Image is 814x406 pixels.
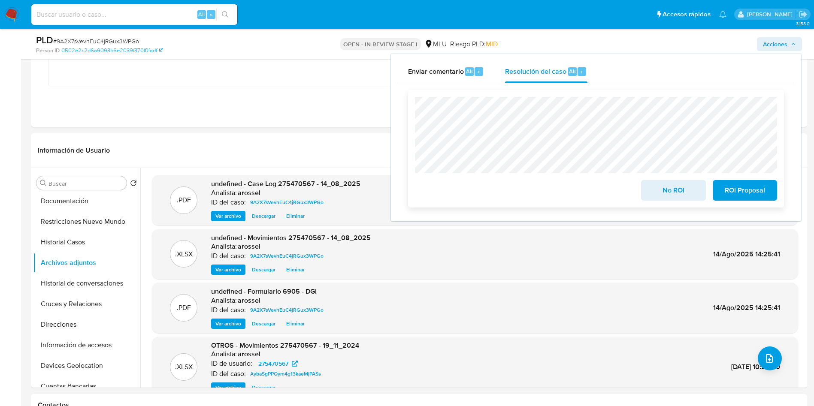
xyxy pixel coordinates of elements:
button: Eliminar [282,319,309,329]
h6: arossel [238,296,260,305]
span: MID [486,39,498,49]
span: Resolución del caso [505,66,566,76]
b: PLD [36,33,53,47]
span: Ver archivo [215,383,241,392]
button: Descargar [248,211,280,221]
p: .PDF [177,195,191,205]
p: .XLSX [175,250,193,259]
button: Ver archivo [211,211,245,221]
span: Riesgo PLD: [450,39,498,49]
button: Historial Casos [33,232,140,253]
span: Ver archivo [215,212,241,220]
a: 0502e2c2d6a9093b6e2039f370f0fadf [61,47,163,54]
span: 9A2X7sVevhEuC4jRGux3WPGo [250,197,324,208]
button: Volver al orden por defecto [130,180,137,189]
p: ID del caso: [211,370,246,378]
p: Analista: [211,350,237,358]
h6: arossel [238,242,260,251]
span: Accesos rápidos [663,10,711,19]
a: 9A2X7sVevhEuC4jRGux3WPGo [247,197,327,208]
span: # 9A2X7sVevhEuC4jRGux3WPGo [53,37,139,45]
button: Descargar [248,265,280,275]
p: ID del caso: [211,252,246,260]
button: Ver archivo [211,265,245,275]
p: Analista: [211,242,237,251]
button: Ver archivo [211,382,245,393]
p: Analista: [211,296,237,305]
a: Notificaciones [719,11,726,18]
button: Acciones [757,37,802,51]
p: .PDF [177,303,191,313]
a: 275470567 [253,358,303,369]
button: Descargar [248,382,280,393]
span: c [478,67,480,75]
p: .XLSX [175,362,193,372]
button: Direcciones [33,314,140,335]
input: Buscar [48,180,123,187]
b: Person ID [36,47,60,54]
button: Devices Geolocation [33,355,140,376]
button: Eliminar [282,211,309,221]
button: Descargar [248,319,280,329]
button: Cruces y Relaciones [33,294,140,314]
h1: Información de Usuario [38,146,110,155]
p: ID del caso: [211,306,246,314]
h6: arossel [238,350,260,358]
button: upload-file [758,346,782,370]
span: 9A2X7sVevhEuC4jRGux3WPGo [250,305,324,315]
p: OPEN - IN REVIEW STAGE I [340,38,421,50]
a: 9A2X7sVevhEuC4jRGux3WPGo [247,251,327,261]
p: antonio.rossel@mercadolibre.com [747,10,796,18]
span: Eliminar [286,265,305,274]
span: [DATE] 10:29:50 [731,362,780,372]
a: AybaSgPPQym4g13kaeMjPASs [247,369,324,379]
span: Descargar [252,383,275,392]
span: Alt [466,67,473,75]
button: Ver archivo [211,319,245,329]
span: OTROS - Movimientos 275470567 - 19_11_2024 [211,340,359,350]
span: 14/Ago/2025 14:25:41 [713,303,780,313]
span: Descargar [252,212,275,220]
span: Alt [569,67,576,75]
span: ROI Proposal [724,181,766,200]
p: ID de usuario: [211,359,252,368]
div: MLU [424,39,447,49]
span: Descargar [252,319,275,328]
button: Eliminar [282,265,309,275]
button: Restricciones Nuevo Mundo [33,211,140,232]
span: Ver archivo [215,265,241,274]
h6: arossel [238,189,260,197]
button: No ROI [641,180,705,201]
p: ID del caso: [211,198,246,207]
button: Documentación [33,191,140,211]
button: Historial de conversaciones [33,273,140,294]
span: Ver archivo [215,319,241,328]
button: Archivos adjuntos [33,253,140,273]
button: ROI Proposal [713,180,777,201]
span: 9A2X7sVevhEuC4jRGux3WPGo [250,251,324,261]
input: Buscar usuario o caso... [31,9,237,20]
span: s [210,10,212,18]
span: No ROI [652,181,694,200]
p: Analista: [211,189,237,197]
span: AybaSgPPQym4g13kaeMjPASs [250,369,321,379]
span: Eliminar [286,319,305,328]
span: undefined - Case Log 275470567 - 14_08_2025 [211,179,360,189]
button: Cuentas Bancarias [33,376,140,397]
button: search-icon [216,9,234,21]
span: Acciones [763,37,787,51]
a: Salir [799,10,808,19]
span: undefined - Formulario 6905 - DGI [211,286,317,296]
button: Buscar [40,180,47,186]
span: 275470567 [258,358,288,369]
span: 3.153.0 [796,20,810,27]
a: 9A2X7sVevhEuC4jRGux3WPGo [247,305,327,315]
span: Enviar comentario [408,66,464,76]
span: Descargar [252,265,275,274]
span: Eliminar [286,212,305,220]
span: Alt [198,10,205,18]
span: undefined - Movimientos 275470567 - 14_08_2025 [211,233,371,243]
span: 14/Ago/2025 14:25:41 [713,249,780,259]
button: Información de accesos [33,335,140,355]
span: r [581,67,583,75]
